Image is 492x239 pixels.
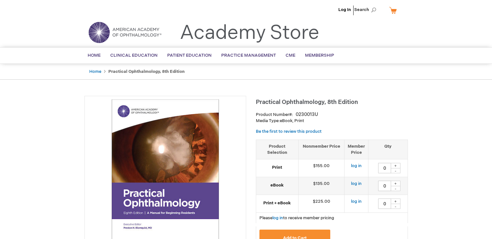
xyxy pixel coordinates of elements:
[351,181,362,186] a: log in
[305,53,334,58] span: Membership
[259,215,334,221] span: Please to receive member pricing
[298,195,344,213] td: $225.00
[180,21,319,45] a: Academy Store
[391,199,400,204] div: +
[88,53,101,58] span: Home
[391,163,400,168] div: +
[351,163,362,168] a: log in
[391,181,400,186] div: +
[286,53,295,58] span: CME
[298,177,344,195] td: $135.00
[391,186,400,191] div: -
[256,99,358,106] span: Practical Ophthalmology, 8th Edition
[256,112,293,117] strong: Product Number
[344,140,368,159] th: Member Price
[391,204,400,209] div: -
[259,165,295,171] strong: Print
[256,118,280,123] strong: Media Type:
[89,69,101,74] a: Home
[256,118,408,124] p: eBook, Print
[259,182,295,188] strong: eBook
[378,181,391,191] input: Qty
[351,199,362,204] a: log in
[108,69,185,74] strong: Practical Ophthalmology, 8th Edition
[272,215,283,221] a: log in
[298,140,344,159] th: Nonmember Price
[259,200,295,206] strong: Print + eBook
[167,53,212,58] span: Patient Education
[378,199,391,209] input: Qty
[256,129,322,134] a: Be the first to review this product
[221,53,276,58] span: Practice Management
[368,140,408,159] th: Qty
[256,140,299,159] th: Product Selection
[110,53,158,58] span: Clinical Education
[338,7,351,12] a: Log In
[296,111,318,118] div: 0230013U
[378,163,391,173] input: Qty
[391,168,400,173] div: -
[354,3,379,16] span: Search
[298,159,344,177] td: $155.00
